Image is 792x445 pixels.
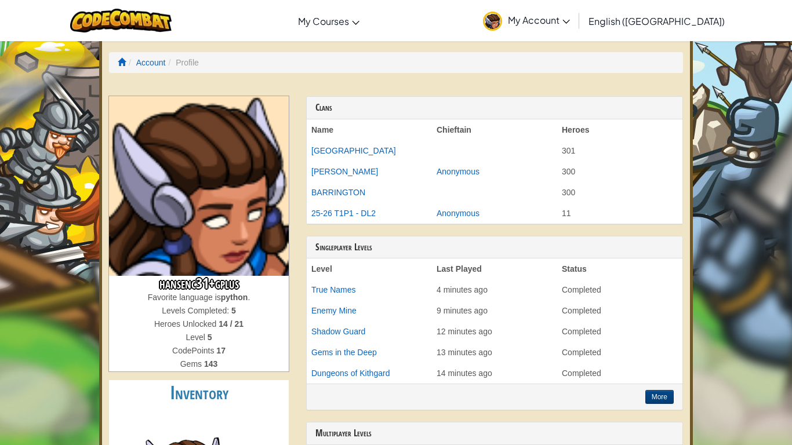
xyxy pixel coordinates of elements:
[219,319,244,329] strong: 14 / 21
[315,428,674,439] h3: Multiplayer Levels
[180,359,204,369] span: Gems
[432,279,557,300] td: 4 minutes ago
[221,293,248,302] strong: python
[148,293,221,302] span: Favorite language is
[136,58,166,67] a: Account
[311,327,365,336] a: Shadow Guard
[172,346,216,355] span: CodePoints
[109,276,289,291] h3: hansenc31+gplus
[432,119,557,140] th: Chieftain
[311,188,365,197] a: BARRINGTON
[208,333,212,342] strong: 5
[311,167,378,176] a: [PERSON_NAME]
[311,209,376,218] a: 25-26 T1P1 - DL2
[216,346,226,355] strong: 17
[508,14,570,26] span: My Account
[432,300,557,321] td: 9 minutes ago
[588,15,725,27] span: English ([GEOGRAPHIC_DATA])
[432,363,557,384] td: 14 minutes ago
[307,258,432,279] th: Level
[204,359,217,369] strong: 143
[557,300,682,321] td: Completed
[231,306,236,315] strong: 5
[292,5,365,37] a: My Courses
[298,15,349,27] span: My Courses
[432,258,557,279] th: Last Played
[186,333,207,342] span: Level
[311,306,357,315] a: Enemy Mine
[162,306,231,315] span: Levels Completed:
[483,12,502,31] img: avatar
[557,363,682,384] td: Completed
[477,2,576,39] a: My Account
[557,203,682,224] td: 11
[557,258,682,279] th: Status
[557,140,682,161] td: 301
[154,319,219,329] span: Heroes Unlocked
[311,369,390,378] a: Dungeons of Kithgard
[583,5,731,37] a: English ([GEOGRAPHIC_DATA])
[432,342,557,363] td: 13 minutes ago
[557,182,682,203] td: 300
[70,9,172,32] img: CodeCombat logo
[311,146,396,155] a: [GEOGRAPHIC_DATA]
[432,321,557,342] td: 12 minutes ago
[315,103,674,113] h3: Clans
[248,293,250,302] span: .
[437,167,479,176] a: Anonymous
[557,119,682,140] th: Heroes
[437,209,479,218] a: Anonymous
[557,342,682,363] td: Completed
[307,119,432,140] th: Name
[165,57,198,68] li: Profile
[645,390,674,404] button: More
[557,161,682,182] td: 300
[311,348,377,357] a: Gems in the Deep
[557,279,682,300] td: Completed
[315,242,674,253] h3: Singleplayer Levels
[311,285,356,294] a: True Names
[109,380,289,406] h2: Inventory
[557,321,682,342] td: Completed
